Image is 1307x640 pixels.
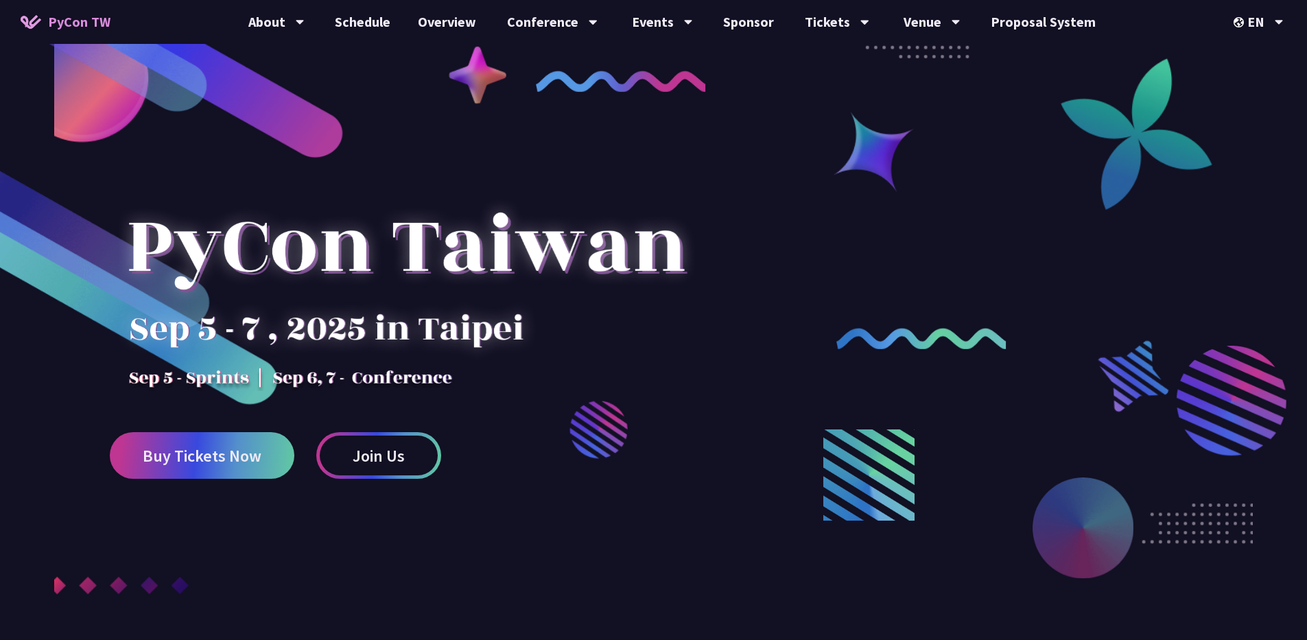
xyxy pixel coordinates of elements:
[7,5,124,39] a: PyCon TW
[1234,17,1247,27] img: Locale Icon
[353,447,405,464] span: Join Us
[316,432,441,479] a: Join Us
[48,12,110,32] span: PyCon TW
[143,447,261,464] span: Buy Tickets Now
[21,15,41,29] img: Home icon of PyCon TW 2025
[536,71,706,92] img: curly-1.ebdbada.png
[836,328,1006,349] img: curly-2.e802c9f.png
[110,432,294,479] a: Buy Tickets Now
